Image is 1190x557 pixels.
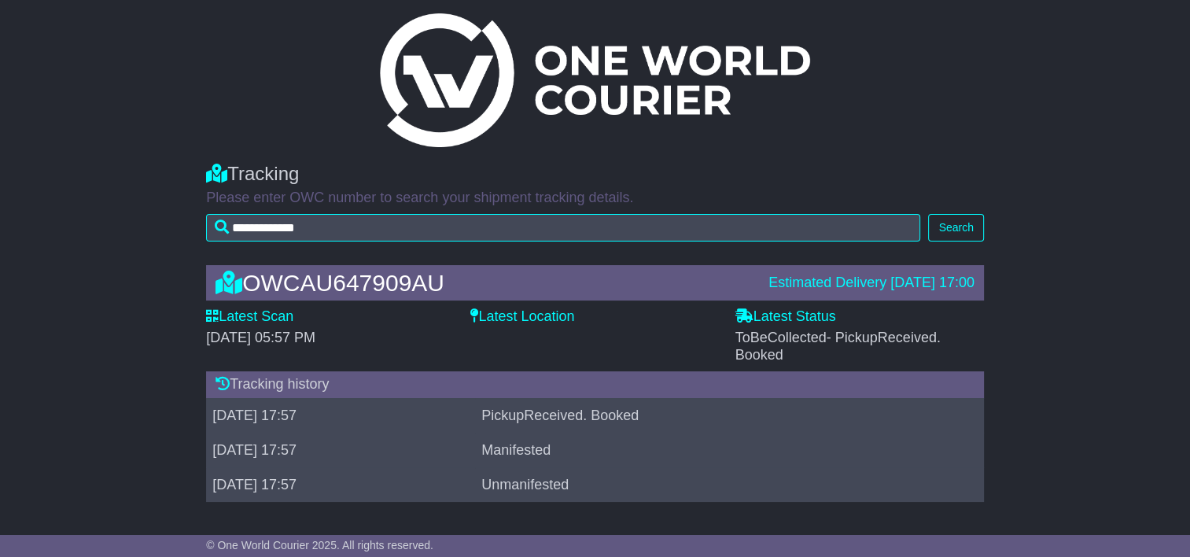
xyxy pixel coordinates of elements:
td: [DATE] 17:57 [206,433,475,467]
span: - PickupReceived. Booked [735,330,941,363]
td: Unmanifested [475,467,949,502]
span: © One World Courier 2025. All rights reserved. [206,539,433,551]
label: Latest Location [470,308,574,326]
td: [DATE] 17:57 [206,467,475,502]
span: [DATE] 05:57 PM [206,330,315,345]
div: Estimated Delivery [DATE] 17:00 [768,275,974,292]
span: ToBeCollected [735,330,941,363]
td: PickupReceived. Booked [475,398,949,433]
img: Light [380,13,809,147]
button: Search [928,214,983,242]
div: Tracking history [206,371,984,398]
label: Latest Status [735,308,836,326]
td: Manifested [475,433,949,467]
label: Latest Scan [206,308,293,326]
div: Tracking [206,163,984,186]
td: [DATE] 17:57 [206,398,475,433]
p: Please enter OWC number to search your shipment tracking details. [206,190,984,207]
div: OWCAU647909AU [208,270,761,296]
